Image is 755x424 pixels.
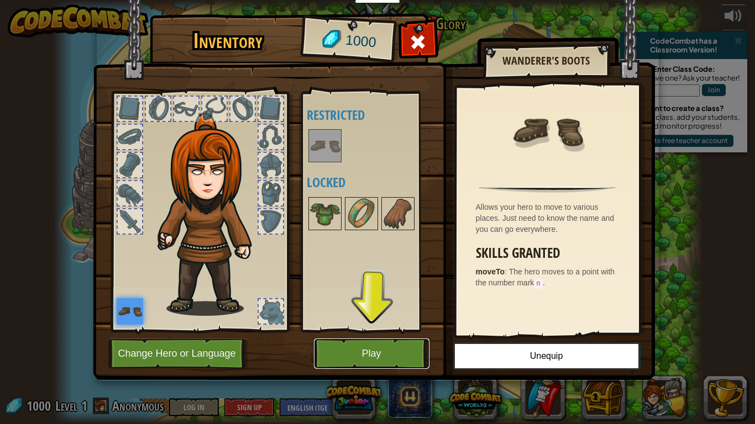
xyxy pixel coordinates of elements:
span: The hero moves to a point with the number mark . [476,267,615,287]
h4: Restricted [307,108,437,122]
img: portrait.png [310,198,340,229]
img: portrait.png [382,198,413,229]
button: Play [314,338,429,369]
h3: Skills Granted [476,246,625,261]
img: portrait.png [511,95,583,167]
img: portrait.png [117,298,143,325]
img: hair_f2.png [153,113,271,316]
div: Allows your hero to move to various places. Just need to know the name and you can go everywhere. [476,202,625,235]
button: Unequip [453,342,640,370]
span: : [505,267,509,276]
h1: Inventory [158,29,298,52]
code: n [534,279,543,289]
button: Change Hero or Language [108,338,249,369]
img: hr.png [479,186,615,193]
img: portrait.png [346,198,377,229]
strong: moveTo [476,267,505,276]
h2: Wanderer's Boots [494,55,598,67]
h4: Locked [307,175,437,189]
span: 1000 [344,30,377,52]
img: portrait.png [310,130,340,161]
